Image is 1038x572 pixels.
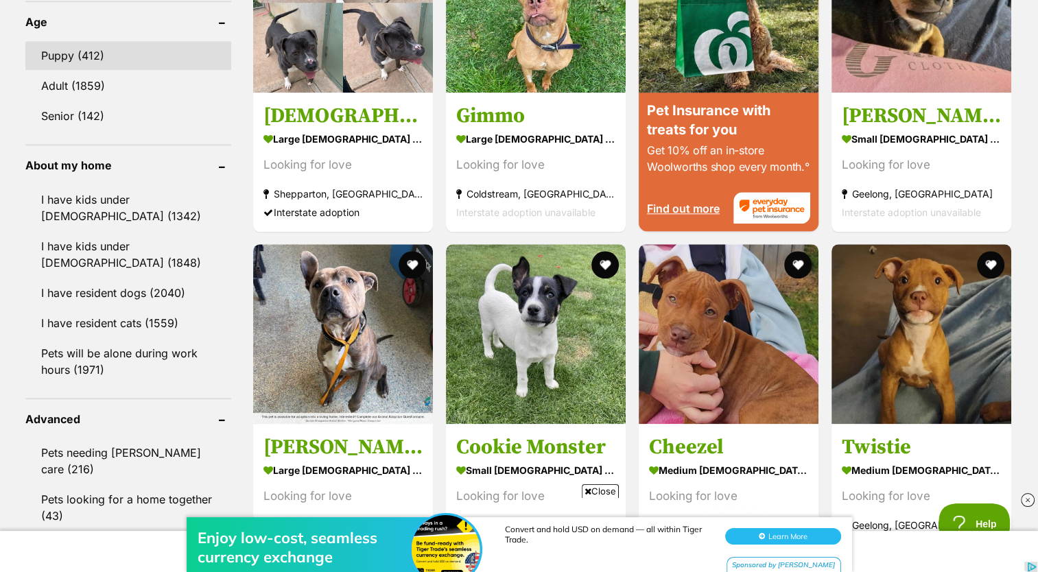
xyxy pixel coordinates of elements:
h3: Cookie Monster [456,434,615,460]
header: Advanced [25,413,231,425]
strong: Coldstream, [GEOGRAPHIC_DATA] [456,184,615,202]
strong: Geelong, [GEOGRAPHIC_DATA] [842,184,1001,202]
strong: small [DEMOGRAPHIC_DATA] Dog [456,460,615,480]
a: Pets looking for a home together (43) [25,485,231,530]
span: Close [582,484,619,498]
div: Looking for love [456,155,615,174]
strong: large [DEMOGRAPHIC_DATA] Dog [456,128,615,148]
button: favourite [591,251,619,278]
div: Interstate adoption [263,202,423,221]
a: I have resident dogs (2040) [25,278,231,307]
strong: large [DEMOGRAPHIC_DATA] Dog [263,128,423,148]
strong: medium [DEMOGRAPHIC_DATA] Dog [842,460,1001,480]
button: favourite [978,251,1005,278]
img: close_rtb.svg [1021,493,1035,507]
a: I have resident cats (1559) [25,309,231,337]
a: I have kids under [DEMOGRAPHIC_DATA] (1342) [25,185,231,230]
img: Twistie - Staffordshire Bull Terrier Dog [831,244,1011,424]
div: Looking for love [263,155,423,174]
strong: small [DEMOGRAPHIC_DATA] Dog [842,128,1001,148]
header: Age [25,16,231,28]
div: Looking for love [842,155,1001,174]
h3: Cheezel [649,434,808,460]
div: Looking for love [456,487,615,505]
a: Pets will be alone during work hours (1971) [25,339,231,384]
a: Adult (1859) [25,71,231,100]
h3: Twistie [842,434,1001,460]
h3: Gimmo [456,102,615,128]
a: [DEMOGRAPHIC_DATA] large [DEMOGRAPHIC_DATA] Dog Looking for love Shepparton, [GEOGRAPHIC_DATA] In... [253,92,433,231]
a: [PERSON_NAME] small [DEMOGRAPHIC_DATA] Dog Looking for love Geelong, [GEOGRAPHIC_DATA] Interstate... [831,92,1011,231]
img: Cookie Monster - Jack Russell Terrier x Australian Kelpie Dog [446,244,626,424]
span: Interstate adoption unavailable [842,206,981,217]
div: Looking for love [649,487,808,505]
strong: Shepparton, [GEOGRAPHIC_DATA] [263,184,423,202]
strong: medium [DEMOGRAPHIC_DATA] Dog [649,460,808,480]
img: Enjoy low-cost, seamless currency exchange [412,25,480,94]
header: About my home [25,159,231,171]
span: Interstate adoption unavailable [456,206,595,217]
a: Senior (142) [25,102,231,130]
a: Pets needing [PERSON_NAME] care (216) [25,438,231,484]
h3: [PERSON_NAME] [842,102,1001,128]
a: Puppy (412) [25,41,231,70]
a: I have kids under [DEMOGRAPHIC_DATA] (1848) [25,232,231,277]
img: Cheezel - Staffordshire Bull Terrier Dog [639,244,818,424]
div: Sponsored by [PERSON_NAME] [727,67,841,84]
div: Looking for love [842,487,1001,505]
button: Learn More [725,38,841,55]
div: Enjoy low-cost, seamless currency exchange [198,38,417,77]
button: favourite [784,251,812,278]
div: Looking for love [263,487,423,505]
h3: [PERSON_NAME] [263,434,423,460]
a: Gimmo large [DEMOGRAPHIC_DATA] Dog Looking for love Coldstream, [GEOGRAPHIC_DATA] Interstate adop... [446,92,626,231]
h3: [DEMOGRAPHIC_DATA] [263,102,423,128]
div: Convert and hold USD on demand — all within Tiger Trade. [505,34,711,55]
button: favourite [399,251,426,278]
strong: large [DEMOGRAPHIC_DATA] Dog [263,460,423,480]
img: Winston - American Staffordshire Terrier Dog [253,244,433,424]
